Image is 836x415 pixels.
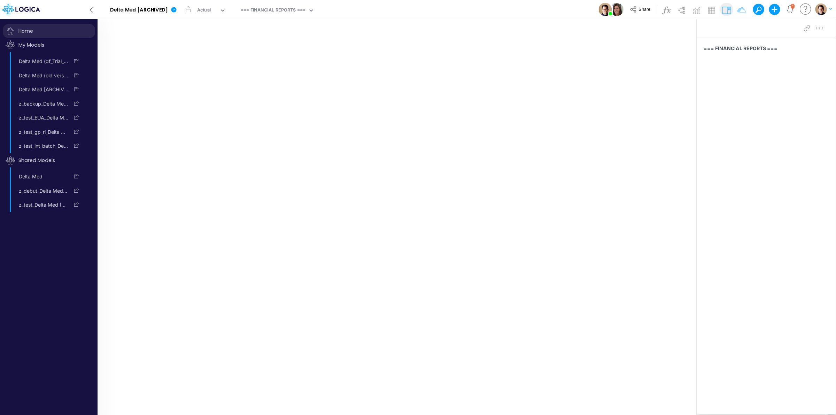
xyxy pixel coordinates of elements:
[638,6,650,11] span: Share
[197,7,211,15] div: Actual
[14,84,69,95] a: Delta Med [ARCHIVED]
[14,126,69,138] a: z_test_gp_ri_Delta Med (4RS4anOLOdcg6DZiDyX7m0iazWUgUU5X) [DATE]T17:30:49UTC
[626,4,655,15] button: Share
[14,112,69,123] a: z_test_EUA_Delta Med (copy) [DATE]T11:21:46UTC
[598,3,612,16] img: User Image Icon
[704,45,831,52] span: === FINANCIAL REPORTS ===
[14,70,69,81] a: Delta Med (old version)
[610,3,624,16] img: User Image Icon
[3,153,97,167] span: Click to sort models list by update time order
[241,7,305,15] div: === FINANCIAL REPORTS ===
[792,5,794,8] div: 1 unread items
[3,24,95,38] span: Home
[14,185,69,197] a: z_debut_Delta Med (copy) [DATE]T12:08:48UTC
[786,5,794,13] a: Notifications
[14,199,69,210] a: z_test_Delta Med (2971) [DATE]T15:26:32UTC
[14,140,69,152] a: z_test_int_batch_Delta Med (copy) [DATE]T19:04:57UTC
[14,171,69,182] a: Delta Med
[110,7,168,13] b: Delta Med [ARCHIVED]
[14,98,69,109] a: z_backup_Delta Med (copy) [DATE]T14:20:09UTC
[704,57,836,154] iframe: FastComments
[3,38,97,52] span: Click to sort models list by update time order
[14,56,69,67] a: Delta Med (df_Trial_Balance_detail NO [GEOGRAPHIC_DATA])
